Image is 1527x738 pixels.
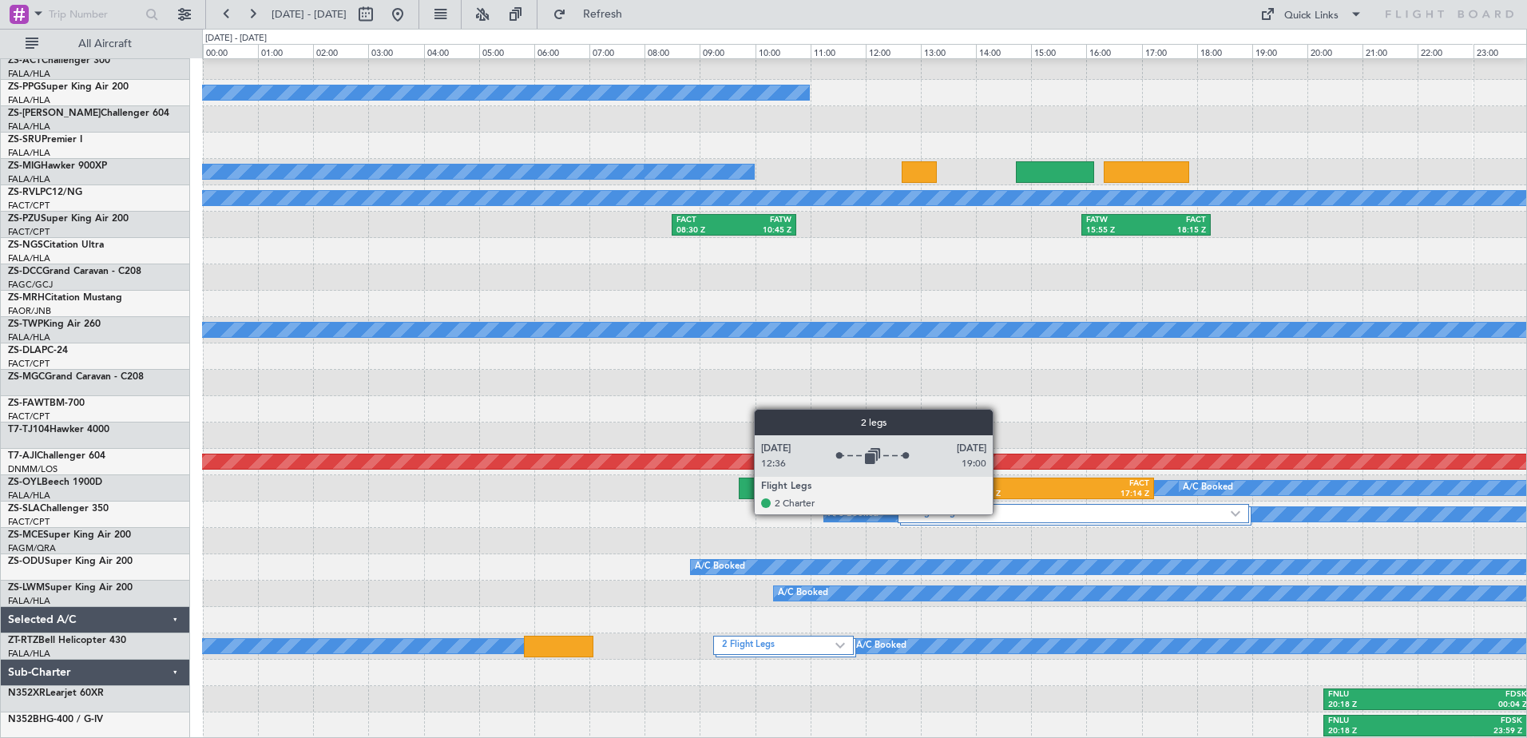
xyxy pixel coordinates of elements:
a: FALA/HLA [8,331,50,343]
div: 03:00 [368,44,423,58]
div: 00:00 [203,44,258,58]
div: 13:51 Z [972,489,1061,500]
a: ZS-LWMSuper King Air 200 [8,583,133,593]
div: 16:00 [1086,44,1141,58]
a: FACT/CPT [8,226,50,238]
input: Trip Number [49,2,141,26]
div: Quick Links [1284,8,1339,24]
span: ZS-PZU [8,214,41,224]
label: 2 Flight Legs [906,507,1231,521]
a: ZS-FAWTBM-700 [8,399,85,408]
span: ZS-DCC [8,267,42,276]
span: ZS-MRH [8,293,45,303]
img: arrow-gray.svg [835,642,845,649]
a: FAGM/QRA [8,542,56,554]
div: A/C Booked [1183,476,1233,500]
div: 23:59 Z [1425,726,1522,737]
div: FACT [1061,478,1149,490]
a: FAOR/JNB [8,305,51,317]
a: ZS-SLAChallenger 350 [8,504,109,514]
a: ZS-MGCGrand Caravan - C208 [8,372,144,382]
span: ZS-RVL [8,188,40,197]
div: FDSK [1427,689,1526,700]
a: FACT/CPT [8,358,50,370]
a: ZS-ODUSuper King Air 200 [8,557,133,566]
div: 20:18 Z [1328,700,1427,711]
a: N352XRLearjet 60XR [8,688,104,698]
span: ZS-MCE [8,530,43,540]
div: FATW [1086,215,1146,226]
span: ZS-[PERSON_NAME] [8,109,101,118]
a: ZS-RVLPC12/NG [8,188,82,197]
button: Refresh [545,2,641,27]
div: FNLU [1328,716,1426,727]
div: [DATE] - [DATE] [205,32,267,46]
div: FNLU [1328,689,1427,700]
a: ZS-TWPKing Air 260 [8,319,101,329]
img: arrow-gray.svg [1231,510,1240,517]
span: ZS-TWP [8,319,43,329]
span: ZS-SRU [8,135,42,145]
a: ZS-MIGHawker 900XP [8,161,107,171]
div: A/C Booked [695,555,745,579]
span: All Aircraft [42,38,169,50]
a: T7-TJ104Hawker 4000 [8,425,109,434]
a: ZS-OYLBeech 1900D [8,478,102,487]
a: T7-AJIChallenger 604 [8,451,105,461]
a: FACT/CPT [8,200,50,212]
label: 2 Flight Legs [722,639,835,653]
a: ZS-ACTChallenger 300 [8,56,110,65]
span: ZS-LWM [8,583,45,593]
div: FATW [734,215,791,226]
a: FAGC/GCJ [8,279,53,291]
a: FALA/HLA [8,94,50,106]
a: FALA/HLA [8,648,50,660]
span: ZT-RTZ [8,636,38,645]
div: 22:00 [1418,44,1473,58]
div: FDSK [1425,716,1522,727]
div: 10:00 [756,44,811,58]
div: 06:00 [534,44,589,58]
div: FALA [972,478,1061,490]
div: 13:00 [921,44,976,58]
button: All Aircraft [18,31,173,57]
span: ZS-OYL [8,478,42,487]
span: ZS-SLA [8,504,40,514]
span: [DATE] - [DATE] [272,7,347,22]
span: ZS-ACT [8,56,42,65]
div: 18:15 Z [1146,225,1206,236]
a: FALA/HLA [8,595,50,607]
a: FALA/HLA [8,68,50,80]
div: 07:00 [589,44,645,58]
span: ZS-NGS [8,240,43,250]
span: T7-AJI [8,451,37,461]
a: FACT/CPT [8,516,50,528]
a: FACT/CPT [8,411,50,423]
a: FALA/HLA [8,121,50,133]
div: 17:14 Z [1061,489,1149,500]
a: ZT-RTZBell Helicopter 430 [8,636,126,645]
div: 08:30 Z [676,225,734,236]
div: A/C Booked [778,581,828,605]
a: ZS-NGSCitation Ultra [8,240,104,250]
button: Quick Links [1252,2,1370,27]
div: 21:00 [1362,44,1418,58]
div: 14:00 [976,44,1031,58]
span: ZS-DLA [8,346,42,355]
div: 15:00 [1031,44,1086,58]
div: 01:00 [258,44,313,58]
span: N352XR [8,688,46,698]
div: 08:00 [645,44,700,58]
div: 00:04 Z [1427,700,1526,711]
div: 02:00 [313,44,368,58]
a: N352BHG-400 / G-IV [8,715,103,724]
span: ZS-ODU [8,557,45,566]
div: 05:00 [479,44,534,58]
span: ZS-MGC [8,372,45,382]
a: DNMM/LOS [8,463,58,475]
a: ZS-DCCGrand Caravan - C208 [8,267,141,276]
a: FALA/HLA [8,252,50,264]
div: 18:00 [1197,44,1252,58]
div: 11:00 [811,44,866,58]
a: ZS-MCESuper King Air 200 [8,530,131,540]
